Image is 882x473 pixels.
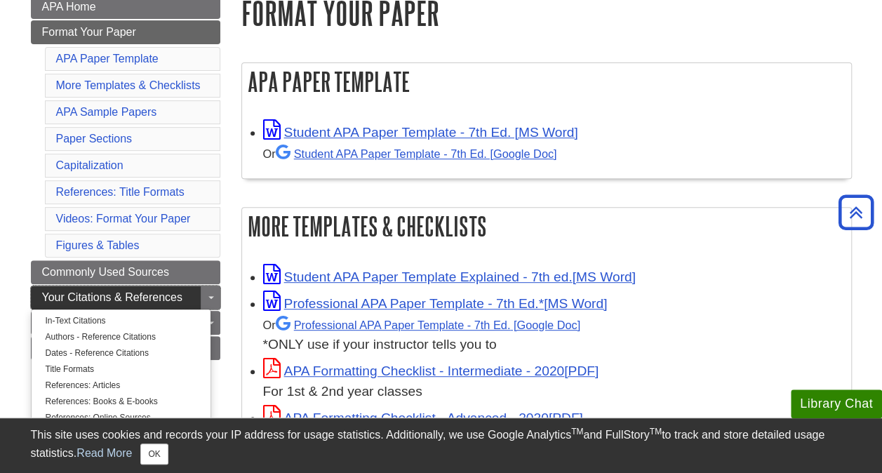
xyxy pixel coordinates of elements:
[263,125,578,140] a: Link opens in new window
[242,208,851,245] h2: More Templates & Checklists
[650,427,662,437] sup: TM
[791,389,882,418] button: Library Chat
[31,20,220,44] a: Format Your Paper
[32,361,211,378] a: Title Formats
[263,314,844,356] div: *ONLY use if your instructor tells you to
[32,345,211,361] a: Dates - Reference Citations
[263,411,583,425] a: Link opens in new window
[263,382,844,402] div: For 1st & 2nd year classes
[276,147,557,160] a: Student APA Paper Template - 7th Ed. [Google Doc]
[56,133,133,145] a: Paper Sections
[140,444,168,465] button: Close
[263,296,608,311] a: Link opens in new window
[276,319,580,331] a: Professional APA Paper Template - 7th Ed.
[56,79,201,91] a: More Templates & Checklists
[56,239,140,251] a: Figures & Tables
[42,291,182,303] span: Your Citations & References
[263,269,636,284] a: Link opens in new window
[42,266,169,278] span: Commonly Used Sources
[32,313,211,329] a: In-Text Citations
[42,26,136,38] span: Format Your Paper
[263,319,580,331] small: Or
[571,427,583,437] sup: TM
[31,427,852,465] div: This site uses cookies and records your IP address for usage statistics. Additionally, we use Goo...
[263,147,557,160] small: Or
[31,260,220,284] a: Commonly Used Sources
[56,213,191,225] a: Videos: Format Your Paper
[242,63,851,100] h2: APA Paper Template
[32,329,211,345] a: Authors - Reference Citations
[32,378,211,394] a: References: Articles
[263,364,599,378] a: Link opens in new window
[32,410,211,426] a: References: Online Sources
[56,186,185,198] a: References: Title Formats
[31,286,220,309] a: Your Citations & References
[76,447,132,459] a: Read More
[56,53,159,65] a: APA Paper Template
[42,1,96,13] span: APA Home
[56,159,123,171] a: Capitalization
[32,394,211,410] a: References: Books & E-books
[56,106,157,118] a: APA Sample Papers
[834,203,878,222] a: Back to Top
